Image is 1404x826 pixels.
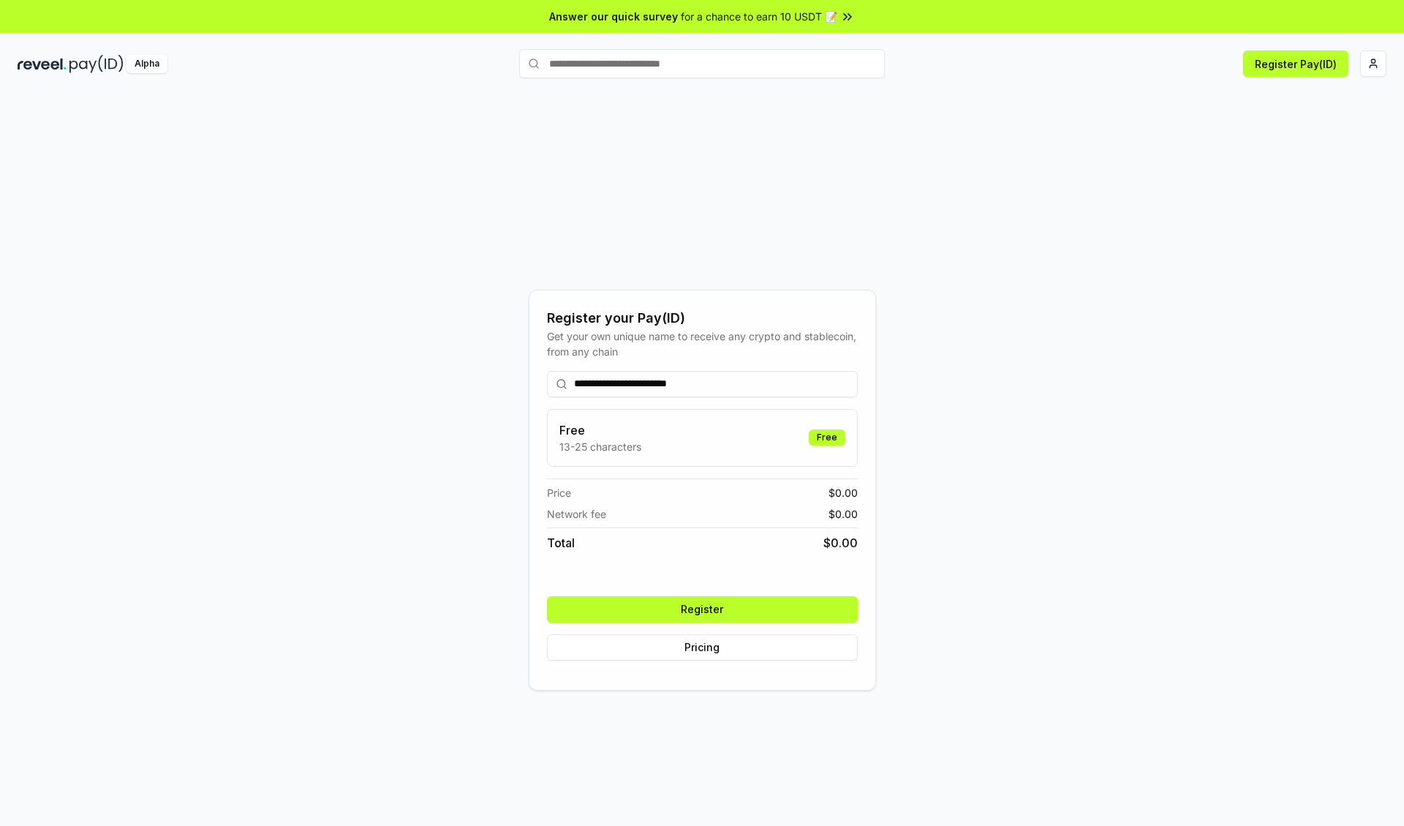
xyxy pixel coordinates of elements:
[823,534,858,552] span: $ 0.00
[809,429,845,446] div: Free
[829,485,858,500] span: $ 0.00
[547,308,858,328] div: Register your Pay(ID)
[559,421,641,439] h3: Free
[127,55,167,73] div: Alpha
[547,328,858,359] div: Get your own unique name to receive any crypto and stablecoin, from any chain
[681,9,837,24] span: for a chance to earn 10 USDT 📝
[549,9,678,24] span: Answer our quick survey
[829,506,858,522] span: $ 0.00
[69,55,124,73] img: pay_id
[547,634,858,661] button: Pricing
[18,55,67,73] img: reveel_dark
[547,534,575,552] span: Total
[1243,50,1348,77] button: Register Pay(ID)
[547,485,571,500] span: Price
[547,506,606,522] span: Network fee
[559,439,641,454] p: 13-25 characters
[547,596,858,623] button: Register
